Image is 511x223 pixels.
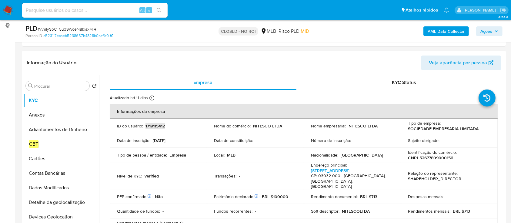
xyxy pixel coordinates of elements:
[25,23,38,33] b: PLD
[408,171,458,176] p: Relação do representante :
[110,95,148,101] p: Atualizado há 11 dias
[408,126,479,131] p: SOCIEDADE EMPRESARIA LIMITADA
[117,208,160,214] p: Quantidade de fundos :
[480,26,492,36] span: Ações
[117,152,167,158] p: Tipo de pessoa / entidade :
[311,152,338,158] p: Nacionalidade :
[262,194,288,199] p: BRL $100000
[408,150,457,155] p: Identificação do comércio :
[311,138,351,143] p: Número de inscrição :
[193,79,212,86] span: Empresa
[353,138,355,143] p: -
[28,83,33,88] button: Procurar
[349,123,378,129] p: NITESCO LTDA
[34,83,87,89] input: Procurar
[311,194,358,199] p: Rendimento documental :
[421,56,501,70] button: Veja aparência por pessoa
[162,208,164,214] p: -
[255,208,256,214] p: -
[23,137,99,151] button: CBT
[476,26,503,36] button: Ações
[145,173,159,179] p: verified
[110,104,498,119] th: Informações da empresa
[342,208,370,214] p: NITESCOLTDA
[117,123,143,129] p: ID do usuário :
[23,151,99,166] button: Cartões
[447,194,448,199] p: -
[27,60,76,66] h1: Informação do Usuário
[117,138,150,143] p: Data de inscrição :
[301,28,309,35] span: MID
[279,28,309,35] span: Risco PLD:
[500,7,506,13] a: Sair
[214,208,252,214] p: Fundos recorrentes :
[256,138,257,143] p: -
[408,155,453,160] p: CNPJ 52677809000156
[22,6,168,14] input: Pesquise usuários ou casos...
[153,6,165,15] button: search-icon
[214,152,225,158] p: Local :
[117,173,142,179] p: Nível de KYC :
[38,26,96,32] span: # AmIySpCF5u39WceN8IxaxMl4
[311,173,391,189] h4: CP: 03032-000 - [GEOGRAPHIC_DATA], [GEOGRAPHIC_DATA], [GEOGRAPHIC_DATA]
[153,138,165,143] p: [DATE]
[214,123,251,129] p: Nome do comércio :
[219,27,258,35] p: CLOSED - NO ROI
[214,194,259,199] p: Patrimônio declarado :
[214,138,253,143] p: Data de constituição :
[341,152,383,158] p: [GEOGRAPHIC_DATA]
[140,7,145,13] span: Alt
[23,181,99,195] button: Dados Modificados
[453,208,470,214] p: BRL $713
[155,194,163,199] p: Não
[23,166,99,181] button: Contas Bancárias
[423,26,469,36] button: AML Data Collector
[23,108,99,122] button: Anexos
[428,26,465,36] b: AML Data Collector
[169,152,186,158] p: Empresa
[25,33,42,39] b: Person ID
[253,123,282,129] p: NITESCO LTDA
[23,122,99,137] button: Adiantamentos de Dinheiro
[239,173,240,179] p: -
[408,120,441,126] p: Tipo de empresa :
[117,194,152,199] p: PEP confirmado :
[429,56,487,70] span: Veja aparência por pessoa
[311,162,347,168] p: Endereço principal :
[408,208,450,214] p: Rendimentos mensais :
[464,7,498,13] p: vinicius.santiago@mercadolivre.com
[148,7,150,13] span: s
[43,33,113,39] a: c523117ecaeb5238657b4828b0caffa0
[406,7,438,13] span: Atalhos rápidos
[444,8,449,13] a: Notificações
[227,152,235,158] p: MLB
[408,138,439,143] p: Sujeito obrigado :
[261,28,276,35] div: MLB
[311,208,339,214] p: Soft descriptor :
[408,194,444,199] p: Despesas mensais :
[92,83,97,90] button: Retornar ao pedido padrão
[392,79,416,86] span: KYC Status
[408,176,461,181] p: SHAREHOLDER_DIRECTOR
[214,173,236,179] p: Transações :
[360,194,377,199] p: BRL $713
[23,93,99,108] button: KYC
[311,123,346,129] p: Nome empresarial :
[442,138,443,143] p: -
[145,123,165,129] p: 1719115412
[311,167,349,174] a: [STREET_ADDRESS]
[23,195,99,210] button: Detalhe da geolocalização
[498,14,508,19] span: 3.163.0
